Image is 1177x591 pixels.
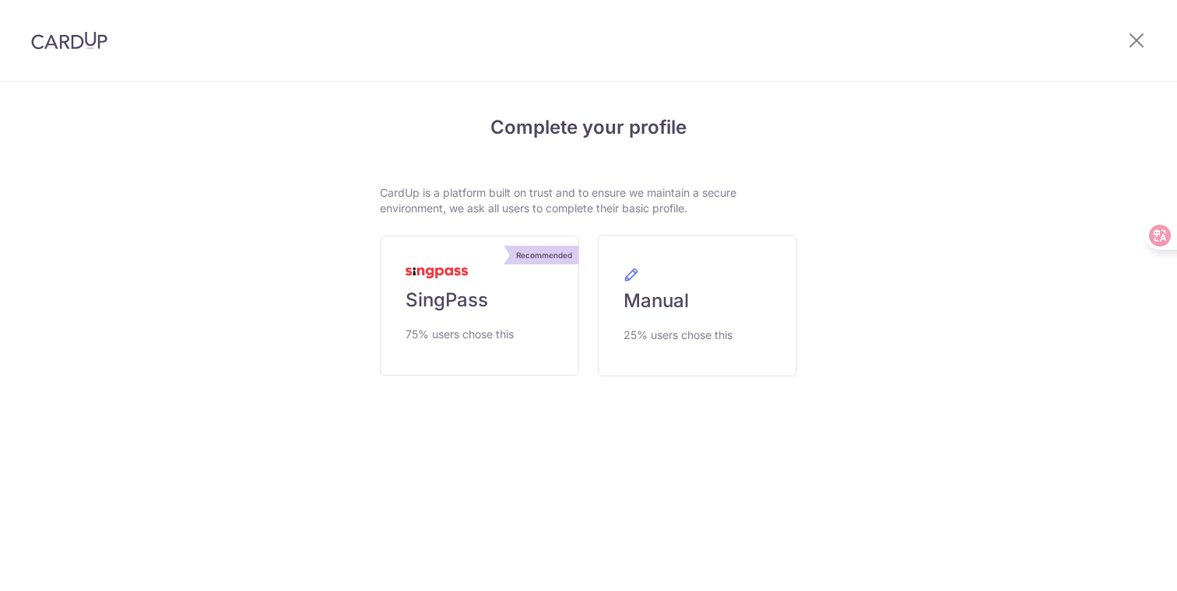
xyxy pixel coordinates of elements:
[380,236,579,376] a: Recommended SingPass 75% users chose this
[380,185,797,216] p: CardUp is a platform built on trust and to ensure we maintain a secure environment, we ask all us...
[1080,544,1161,583] iframe: 打开一个小组件，您可以在其中找到更多信息
[624,289,689,313] span: Manual
[31,31,107,50] img: CardUp
[510,246,578,264] div: Recommended
[406,288,488,313] span: SingPass
[598,235,797,376] a: Manual 25% users chose this
[406,268,468,278] img: MyInfoLogo
[380,114,797,142] h4: Complete your profile
[624,326,733,344] span: 25% users chose this
[406,325,514,344] span: 75% users chose this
